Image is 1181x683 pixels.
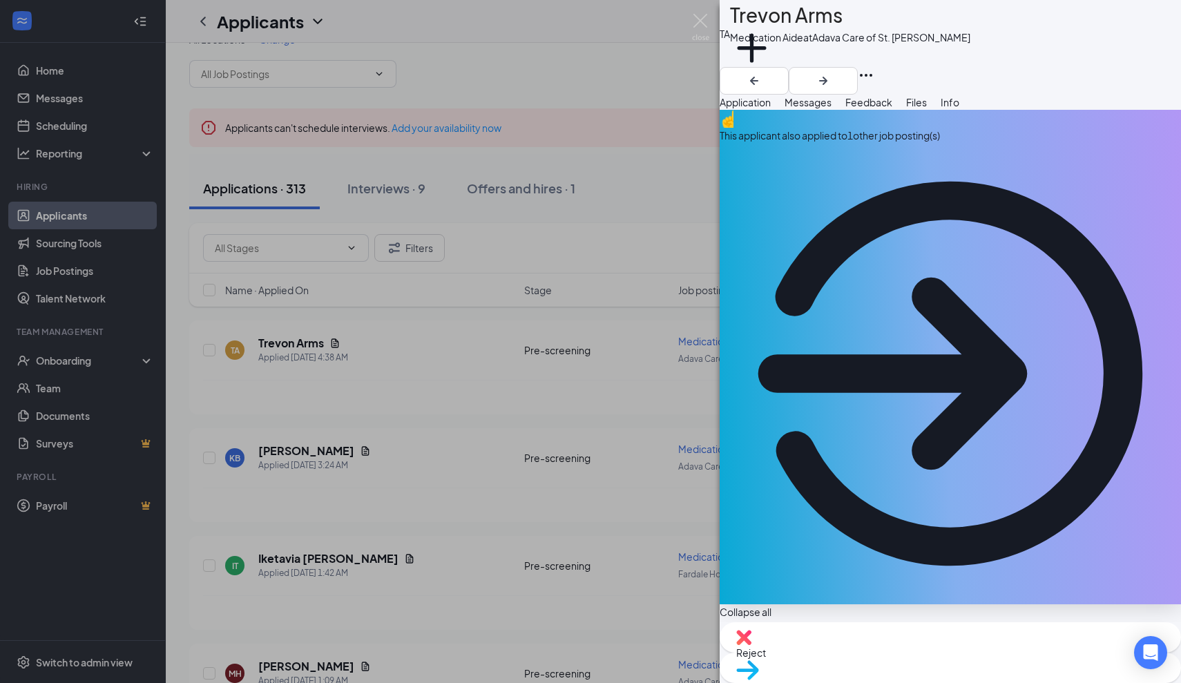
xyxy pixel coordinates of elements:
[746,73,762,89] svg: ArrowLeftNew
[730,26,774,70] svg: Plus
[736,646,766,659] span: Reject
[1134,636,1167,669] div: Open Intercom Messenger
[941,96,959,108] span: Info
[720,26,730,41] div: TA
[785,96,832,108] span: Messages
[815,73,832,89] svg: ArrowRight
[720,143,1181,604] svg: ArrowCircle
[906,96,927,108] span: Files
[720,96,771,108] span: Application
[845,96,892,108] span: Feedback
[720,128,1181,143] div: This applicant also applied to 1 other job posting(s)
[730,26,774,85] button: PlusAdd a tag
[720,67,789,95] button: ArrowLeftNew
[720,606,771,618] span: Collapse all
[730,30,970,44] div: Medication Aide at Adava Care of St. [PERSON_NAME]
[789,67,858,95] button: ArrowRight
[858,67,874,84] svg: Ellipses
